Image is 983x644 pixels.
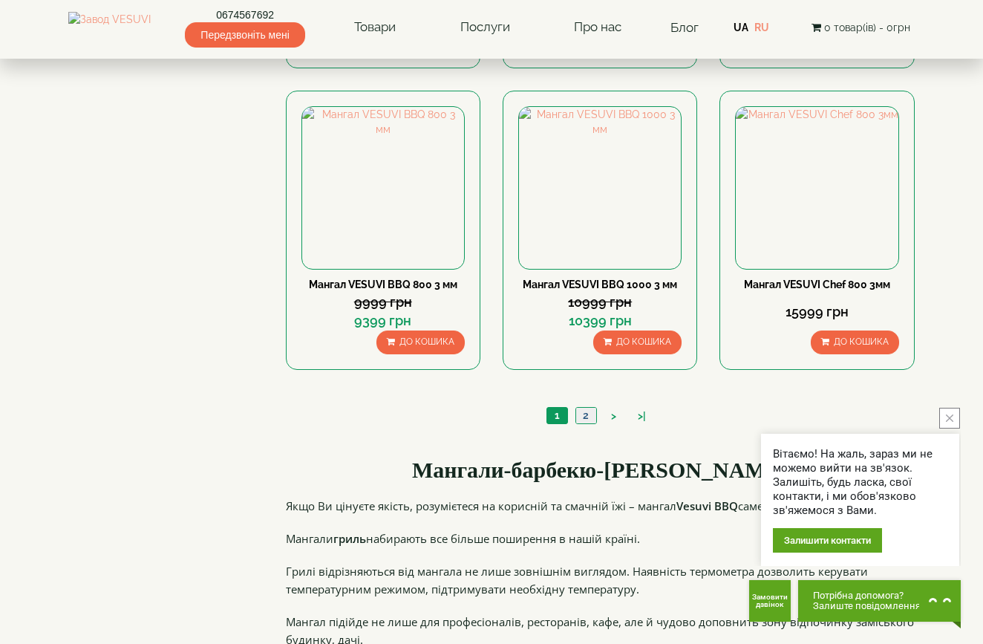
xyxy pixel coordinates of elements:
a: Блог [670,20,699,35]
button: До кошика [593,331,682,354]
img: Мангал VESUVI Chef 800 3мм [736,107,898,269]
button: До кошика [811,331,899,354]
img: Мангал VESUVI BBQ 1000 3 мм [519,107,681,269]
h2: Мангали-барбекю-[PERSON_NAME] [286,458,915,482]
p: Якщо Ви цінуєте якість, розумієтеся на корисній та смачній їжі – мангал саме для [PERSON_NAME]. [286,497,915,515]
img: Мангал VESUVI BBQ 800 3 мм [302,107,464,269]
a: Мангал VESUVI BBQ 1000 3 мм [523,279,677,290]
span: Потрібна допомога? [813,591,921,601]
span: Замовити дзвінок [749,593,791,608]
a: UA [734,22,748,33]
div: Залишити контакти [773,528,882,553]
a: Послуги [445,10,525,45]
a: >| [630,409,653,424]
div: 15999 грн [735,302,898,322]
span: До кошика [399,336,454,347]
div: 10999 грн [518,293,682,312]
strong: Vesuvi BBQ [676,498,738,513]
a: RU [754,22,769,33]
button: 0 товар(ів) - 0грн [807,19,915,36]
button: До кошика [376,331,465,354]
a: Про нас [559,10,636,45]
a: 0674567692 [185,7,304,22]
a: > [604,409,624,424]
a: Товари [339,10,411,45]
span: 1 [555,409,560,421]
img: Завод VESUVI [68,12,151,43]
span: До кошика [616,336,671,347]
a: Мангал VESUVI BBQ 800 3 мм [309,279,457,290]
a: Мангал VESUVI Chef 800 3мм [744,279,890,290]
button: Chat button [798,580,961,622]
div: Вітаємо! На жаль, зараз ми не можемо вийти на зв'язок. Залишіть, будь ласка, свої контакти, і ми ... [773,447,947,518]
a: 2 [575,408,596,423]
div: 9999 грн [301,293,465,312]
button: Get Call button [749,580,791,622]
span: 0 товар(ів) - 0грн [824,22,910,33]
button: close button [939,408,960,429]
strong: гриль [333,531,366,546]
p: Грилі відрізняються від мангала не лише зовнішнім виглядом. Наявність термометра дозволить керува... [286,562,915,598]
span: Залиште повідомлення [813,601,921,611]
div: 10399 грн [518,311,682,331]
span: До кошика [834,336,889,347]
div: 9399 грн [301,311,465,331]
p: Мангали набирають все більше поширення в нашій країні. [286,530,915,547]
span: Передзвоніть мені [185,22,304,48]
